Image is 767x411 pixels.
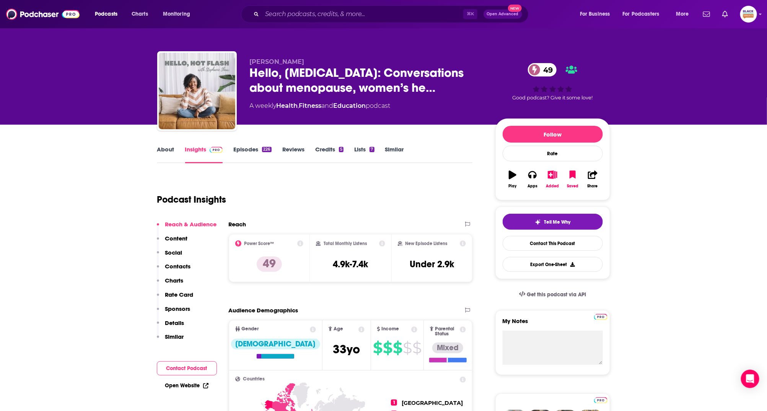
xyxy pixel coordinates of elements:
[158,8,200,20] button: open menu
[339,147,344,152] div: 5
[163,9,190,19] span: Monitoring
[277,102,298,109] a: Health
[542,166,562,193] button: Added
[354,146,374,163] a: Lists7
[405,241,448,246] h2: New Episode Listens
[299,102,322,109] a: Fitness
[527,291,586,298] span: Get this podcast via API
[165,319,184,327] p: Details
[243,377,265,382] span: Countries
[594,314,607,320] img: Podchaser Pro
[383,342,392,354] span: $
[210,147,223,153] img: Podchaser Pro
[157,194,226,205] h1: Podcast Insights
[244,241,274,246] h2: Power Score™
[618,8,671,20] button: open menu
[740,6,757,23] button: Show profile menu
[6,7,80,21] img: Podchaser - Follow, Share and Rate Podcasts
[334,327,343,331] span: Age
[165,333,184,340] p: Similar
[563,166,583,193] button: Saved
[132,9,148,19] span: Charts
[229,307,298,314] h2: Audience Demographics
[535,219,541,225] img: tell me why sparkle
[157,263,191,277] button: Contacts
[567,184,578,188] div: Saved
[503,214,603,230] button: tell me why sparkleTell Me Why
[231,339,320,349] div: [DEMOGRAPHIC_DATA]
[157,235,188,249] button: Content
[528,184,537,188] div: Apps
[165,382,208,389] a: Open Website
[503,236,603,251] a: Contact This Podcast
[324,241,367,246] h2: Total Monthly Listens
[503,317,603,331] label: My Notes
[157,221,217,235] button: Reach & Audience
[719,8,731,21] a: Show notifications dropdown
[503,146,603,161] div: Rate
[432,343,463,353] div: Mixed
[700,8,713,21] a: Show notifications dropdown
[484,10,522,19] button: Open AdvancedNew
[503,126,603,143] button: Follow
[262,8,463,20] input: Search podcasts, credits, & more...
[165,249,182,256] p: Social
[740,6,757,23] span: Logged in as blackpodcastingawards
[382,327,399,331] span: Income
[410,258,454,270] h3: Under 2.9k
[503,257,603,272] button: Export One-Sheet
[157,305,191,319] button: Sponsors
[315,146,344,163] a: Credits5
[242,327,259,331] span: Gender
[402,400,463,406] span: [GEOGRAPHIC_DATA]
[495,58,610,106] div: 49Good podcast? Give it some love!
[157,146,174,163] a: About
[250,101,391,110] div: A weekly podcast
[257,257,282,272] p: 49
[165,221,217,228] p: Reach & Audience
[248,5,536,23] div: Search podcasts, credits, & more...
[580,9,610,19] span: For Business
[391,400,397,406] span: 1
[740,6,757,23] img: User Profile
[513,95,593,101] span: Good podcast? Give it some love!
[157,291,194,305] button: Rate Card
[594,396,607,403] a: Pro website
[583,166,603,193] button: Share
[403,342,412,354] span: $
[165,263,191,270] p: Contacts
[159,53,235,129] img: Hello, Hot Flash: Conversations about menopause, women’s health and mindset for midlife women.
[90,8,127,20] button: open menu
[588,184,598,188] div: Share
[528,63,557,76] a: 49
[393,342,402,354] span: $
[157,361,217,375] button: Contact Podcast
[165,291,194,298] p: Rate Card
[546,184,559,188] div: Added
[333,258,368,270] h3: 4.9k-7.4k
[594,397,607,403] img: Podchaser Pro
[250,58,305,65] span: [PERSON_NAME]
[623,9,660,19] span: For Podcasters
[463,9,477,19] span: ⌘ K
[282,146,305,163] a: Reviews
[233,146,271,163] a: Episodes226
[676,9,689,19] span: More
[370,147,374,152] div: 7
[741,370,759,388] div: Open Intercom Messenger
[503,166,523,193] button: Play
[298,102,299,109] span: ,
[165,277,184,284] p: Charts
[544,219,570,225] span: Tell Me Why
[334,102,366,109] a: Education
[157,249,182,263] button: Social
[373,342,382,354] span: $
[487,12,519,16] span: Open Advanced
[95,9,117,19] span: Podcasts
[536,63,557,76] span: 49
[165,235,188,242] p: Content
[185,146,223,163] a: InsightsPodchaser Pro
[333,342,360,357] span: 33 yo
